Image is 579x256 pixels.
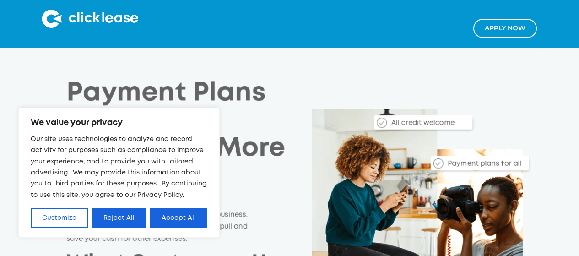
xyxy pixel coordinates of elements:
[442,159,529,169] div: Payment plans for all
[42,10,138,28] img: Clicklease logo
[377,117,387,127] img: Checkmark_callout
[385,119,472,129] div: All credit welcome
[92,208,146,228] button: Reject All
[18,108,220,238] div: We value your privacy
[150,208,207,228] button: Accept All
[31,208,88,228] button: Customize
[31,136,206,198] span: Our site uses technologies to analyze and record activity for purposes such as compliance to impr...
[433,158,444,168] img: Checkmark_callout
[473,19,537,38] a: Apply NOw
[31,117,207,128] p: We value your privacy
[66,197,249,245] p: Clicklease helps small businesses afford the equipment they need to start or grow their business....
[66,79,288,191] h1: Payment Plans Make Equipment More Affordable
